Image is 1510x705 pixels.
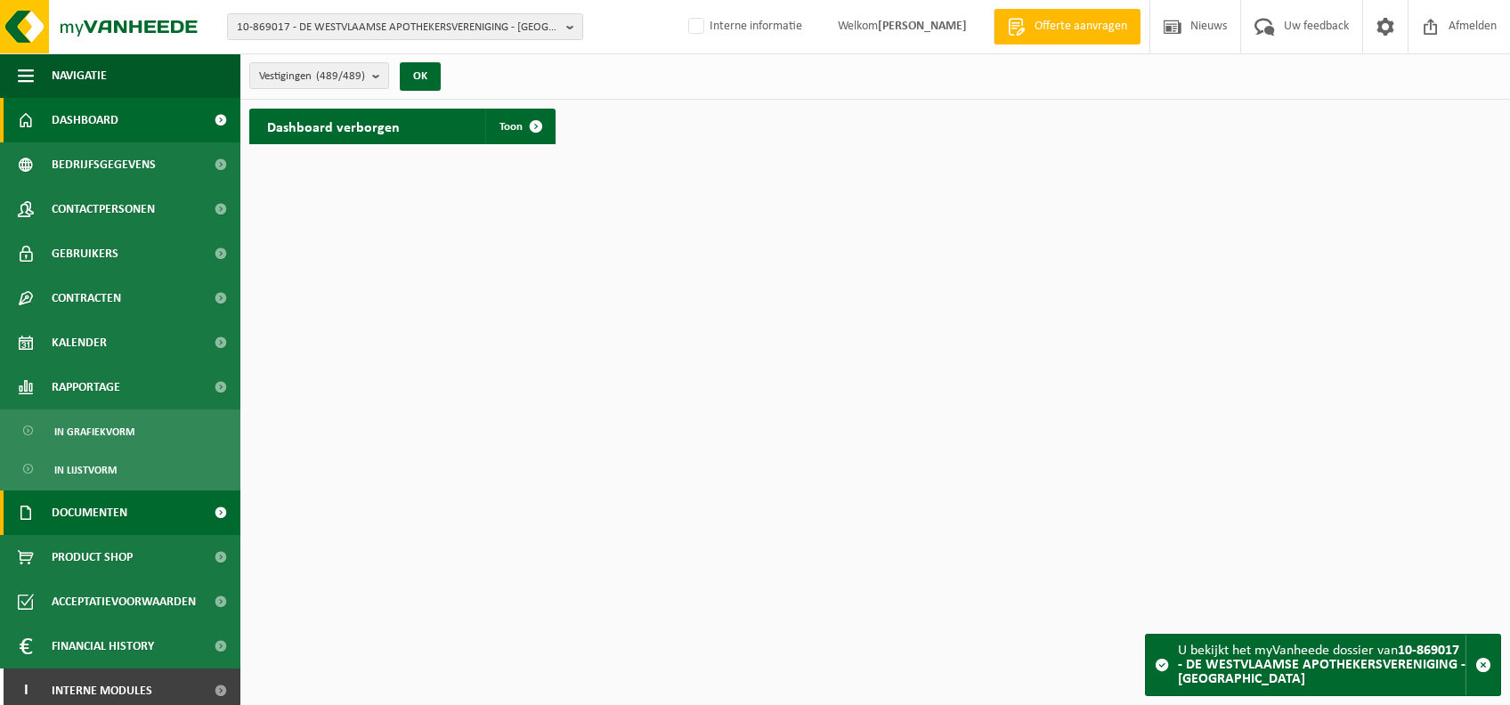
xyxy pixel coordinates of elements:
[400,62,441,91] button: OK
[249,62,389,89] button: Vestigingen(489/489)
[4,414,236,448] a: In grafiekvorm
[52,579,196,624] span: Acceptatievoorwaarden
[994,9,1141,45] a: Offerte aanvragen
[485,109,554,144] a: Toon
[685,13,802,40] label: Interne informatie
[52,142,156,187] span: Bedrijfsgegevens
[54,415,134,449] span: In grafiekvorm
[52,490,127,535] span: Documenten
[259,63,365,90] span: Vestigingen
[52,320,107,365] span: Kalender
[52,187,155,231] span: Contactpersonen
[316,70,365,82] count: (489/489)
[237,14,559,41] span: 10-869017 - DE WESTVLAAMSE APOTHEKERSVERENIGING - [GEOGRAPHIC_DATA]
[499,121,523,133] span: Toon
[52,231,118,276] span: Gebruikers
[249,109,418,143] h2: Dashboard verborgen
[54,453,117,487] span: In lijstvorm
[4,452,236,486] a: In lijstvorm
[52,98,118,142] span: Dashboard
[1178,644,1465,686] strong: 10-869017 - DE WESTVLAAMSE APOTHEKERSVERENIGING - [GEOGRAPHIC_DATA]
[52,276,121,320] span: Contracten
[1030,18,1132,36] span: Offerte aanvragen
[52,365,120,409] span: Rapportage
[1178,635,1465,695] div: U bekijkt het myVanheede dossier van
[227,13,583,40] button: 10-869017 - DE WESTVLAAMSE APOTHEKERSVERENIGING - [GEOGRAPHIC_DATA]
[52,53,107,98] span: Navigatie
[878,20,967,33] strong: [PERSON_NAME]
[52,624,154,669] span: Financial History
[52,535,133,579] span: Product Shop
